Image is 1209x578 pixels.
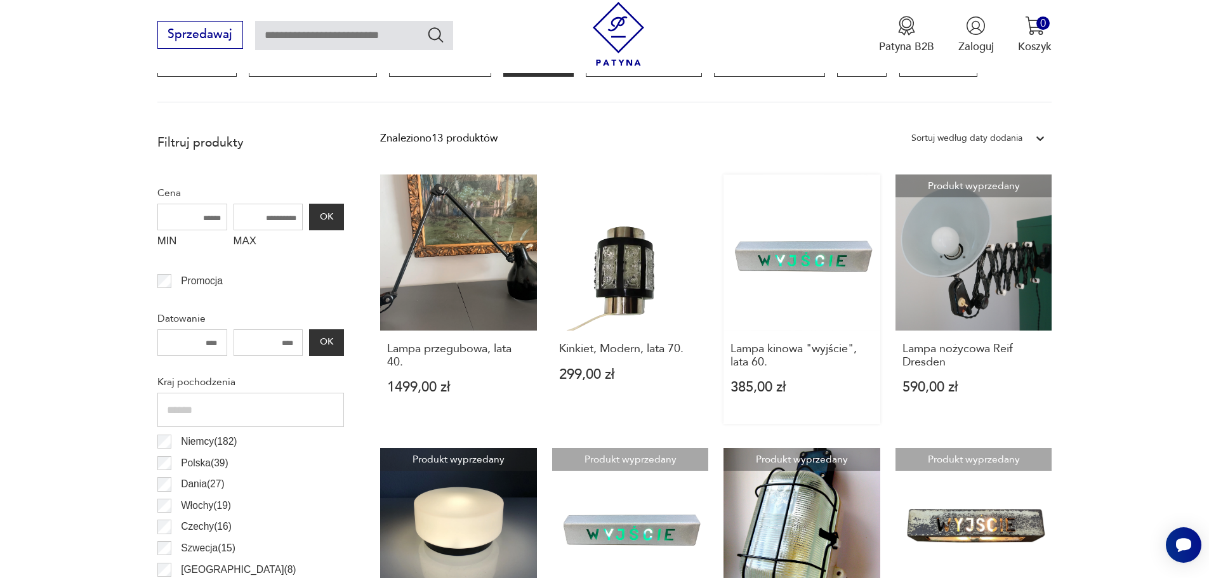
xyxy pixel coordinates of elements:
[426,25,445,44] button: Szukaj
[380,130,498,147] div: Znaleziono 13 produktów
[1018,39,1052,54] p: Koszyk
[958,16,994,54] button: Zaloguj
[730,381,873,394] p: 385,00 zł
[181,518,232,535] p: Czechy ( 16 )
[181,433,237,450] p: Niemcy ( 182 )
[234,230,303,254] label: MAX
[730,343,873,369] h3: Lampa kinowa "wyjście", lata 60.
[181,476,225,492] p: Dania ( 27 )
[380,174,537,424] a: Lampa przegubowa, lata 40.Lampa przegubowa, lata 40.1499,00 zł
[387,381,530,394] p: 1499,00 zł
[902,381,1045,394] p: 590,00 zł
[181,562,296,578] p: [GEOGRAPHIC_DATA] ( 8 )
[911,130,1022,147] div: Sortuj według daty dodania
[552,174,709,424] a: Kinkiet, Modern, lata 70.Kinkiet, Modern, lata 70.299,00 zł
[1018,16,1052,54] button: 0Koszyk
[181,497,231,514] p: Włochy ( 19 )
[723,174,880,424] a: Lampa kinowa "wyjście", lata 60.Lampa kinowa "wyjście", lata 60.385,00 zł
[897,16,916,36] img: Ikona medalu
[879,16,934,54] a: Ikona medaluPatyna B2B
[1036,16,1050,30] div: 0
[181,540,235,556] p: Szwecja ( 15 )
[958,39,994,54] p: Zaloguj
[387,343,530,369] h3: Lampa przegubowa, lata 40.
[902,343,1045,369] h3: Lampa nożycowa Reif Dresden
[309,204,343,230] button: OK
[879,39,934,54] p: Patyna B2B
[157,185,344,201] p: Cena
[157,374,344,390] p: Kraj pochodzenia
[309,329,343,356] button: OK
[1166,527,1201,563] iframe: Smartsupp widget button
[157,135,344,151] p: Filtruj produkty
[157,230,227,254] label: MIN
[157,30,243,41] a: Sprzedawaj
[559,343,702,355] h3: Kinkiet, Modern, lata 70.
[879,16,934,54] button: Patyna B2B
[157,310,344,327] p: Datowanie
[966,16,986,36] img: Ikonka użytkownika
[181,273,223,289] p: Promocja
[559,368,702,381] p: 299,00 zł
[157,21,243,49] button: Sprzedawaj
[586,2,651,66] img: Patyna - sklep z meblami i dekoracjami vintage
[1025,16,1045,36] img: Ikona koszyka
[895,174,1052,424] a: Produkt wyprzedanyLampa nożycowa Reif DresdenLampa nożycowa Reif Dresden590,00 zł
[181,455,228,471] p: Polska ( 39 )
